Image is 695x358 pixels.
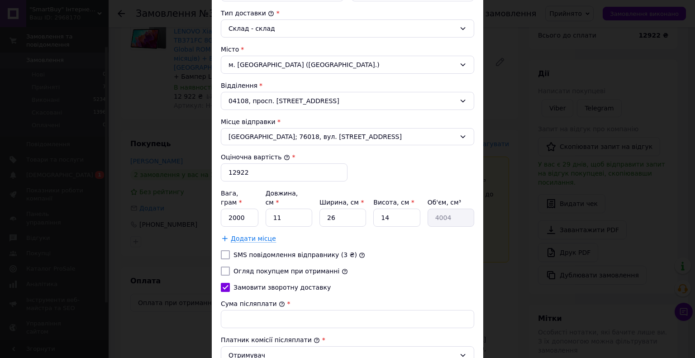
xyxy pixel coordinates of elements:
label: Сума післяплати [221,300,285,307]
div: Місто [221,45,474,54]
div: 04108, просп. [STREET_ADDRESS] [221,92,474,110]
label: Оціночна вартість [221,153,290,161]
div: Відділення [221,81,474,90]
div: Місце відправки [221,117,474,126]
div: Об'єм, см³ [428,198,474,207]
span: [GEOGRAPHIC_DATA]; 76018, вул. [STREET_ADDRESS] [228,132,456,141]
div: м. [GEOGRAPHIC_DATA] ([GEOGRAPHIC_DATA].) [221,56,474,74]
label: Огляд покупцем при отриманні [233,267,339,275]
div: Тип доставки [221,9,474,18]
label: Ширина, см [319,199,364,206]
label: SMS повідомлення відправнику (3 ₴) [233,251,357,258]
div: Склад - склад [228,24,456,33]
label: Висота, см [373,199,414,206]
span: Додати місце [231,235,276,243]
label: Замовити зворотну доставку [233,284,331,291]
label: Вага, грам [221,190,242,206]
div: Платник комісії післяплати [221,335,474,344]
label: Довжина, см [266,190,298,206]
